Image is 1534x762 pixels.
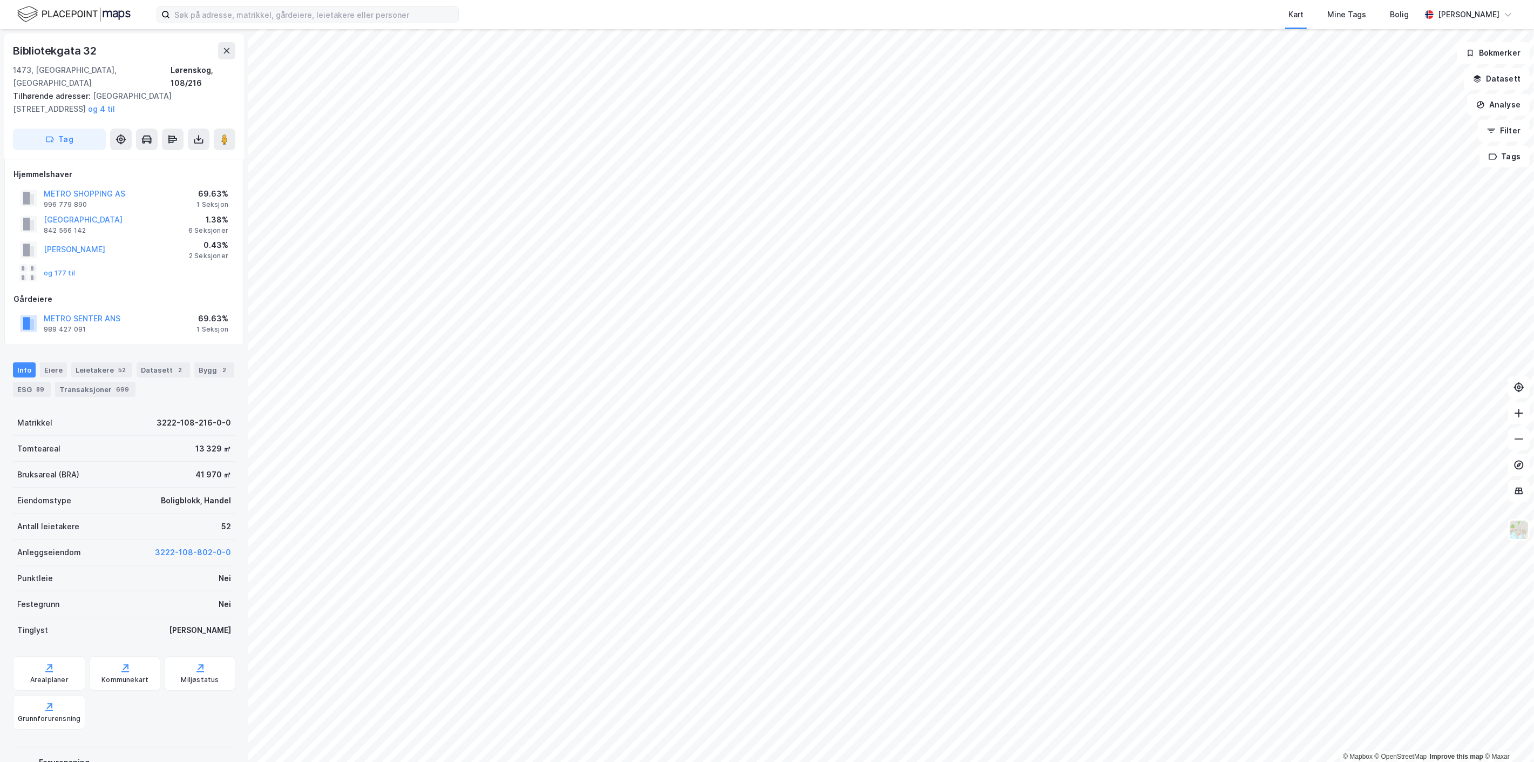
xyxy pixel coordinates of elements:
div: Nei [219,598,231,611]
div: Bygg [194,362,234,377]
input: Søk på adresse, matrikkel, gårdeiere, leietakere eller personer [170,6,458,23]
div: 989 427 091 [44,325,86,334]
div: Tomteareal [17,442,60,455]
div: 2 [175,365,186,375]
div: Kommunekart [101,676,148,684]
iframe: Chat Widget [1480,710,1534,762]
button: Datasett [1464,68,1530,90]
div: Anleggseiendom [17,546,81,559]
div: 69.63% [196,312,228,325]
div: Antall leietakere [17,520,79,533]
button: 3222-108-802-0-0 [155,546,231,559]
div: [GEOGRAPHIC_DATA][STREET_ADDRESS] [13,90,227,116]
div: 69.63% [196,187,228,200]
div: Datasett [137,362,190,377]
div: Kart [1288,8,1304,21]
div: Eiendomstype [17,494,71,507]
div: Miljøstatus [181,676,219,684]
img: Z [1509,520,1529,540]
div: Bibliotekgata 32 [13,42,99,59]
div: [PERSON_NAME] [1438,8,1499,21]
div: 52 [221,520,231,533]
div: 842 566 142 [44,226,86,235]
div: Mine Tags [1327,8,1366,21]
div: 1473, [GEOGRAPHIC_DATA], [GEOGRAPHIC_DATA] [13,64,171,90]
div: Boligblokk, Handel [161,494,231,507]
button: Filter [1478,120,1530,141]
button: Analyse [1467,94,1530,116]
div: 13 329 ㎡ [195,442,231,455]
button: Bokmerker [1457,42,1530,64]
div: Lørenskog, 108/216 [171,64,235,90]
div: ESG [13,382,51,397]
div: Hjemmelshaver [13,168,235,181]
div: Punktleie [17,572,53,585]
div: 1 Seksjon [196,325,228,334]
div: Festegrunn [17,598,59,611]
a: Improve this map [1430,753,1483,760]
div: Arealplaner [30,676,69,684]
div: 41 970 ㎡ [195,468,231,481]
div: Grunnforurensning [18,714,80,723]
div: 1.38% [188,213,228,226]
div: 699 [114,384,131,395]
div: 2 [219,365,230,375]
div: Leietakere [71,362,132,377]
div: Matrikkel [17,416,52,429]
button: Tag [13,129,106,150]
div: Tinglyst [17,624,48,637]
div: [PERSON_NAME] [169,624,231,637]
div: 1 Seksjon [196,200,228,209]
img: logo.f888ab2527a4732fd821a326f86c7f29.svg [17,5,131,24]
button: Tags [1479,146,1530,167]
div: Transaksjoner [55,382,135,397]
div: Nei [219,572,231,585]
a: Mapbox [1343,753,1373,760]
div: 0.43% [189,239,228,252]
div: 996 779 890 [44,200,87,209]
div: Eiere [40,362,67,377]
div: Gårdeiere [13,293,235,306]
div: Bolig [1390,8,1409,21]
span: Tilhørende adresser: [13,91,93,100]
a: OpenStreetMap [1375,753,1427,760]
div: 6 Seksjoner [188,226,228,235]
div: 3222-108-216-0-0 [157,416,231,429]
div: Info [13,362,36,377]
div: 52 [116,365,128,375]
div: 89 [34,384,46,395]
div: Bruksareal (BRA) [17,468,79,481]
div: 2 Seksjoner [189,252,228,260]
